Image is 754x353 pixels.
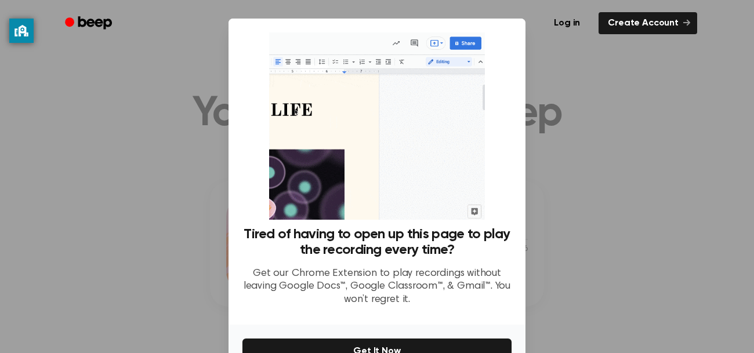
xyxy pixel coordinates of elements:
p: Get our Chrome Extension to play recordings without leaving Google Docs™, Google Classroom™, & Gm... [242,267,512,307]
a: Beep [57,12,122,35]
a: Log in [542,10,592,37]
img: Beep extension in action [269,32,484,220]
button: privacy banner [9,19,34,43]
h3: Tired of having to open up this page to play the recording every time? [242,227,512,258]
a: Create Account [599,12,697,34]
